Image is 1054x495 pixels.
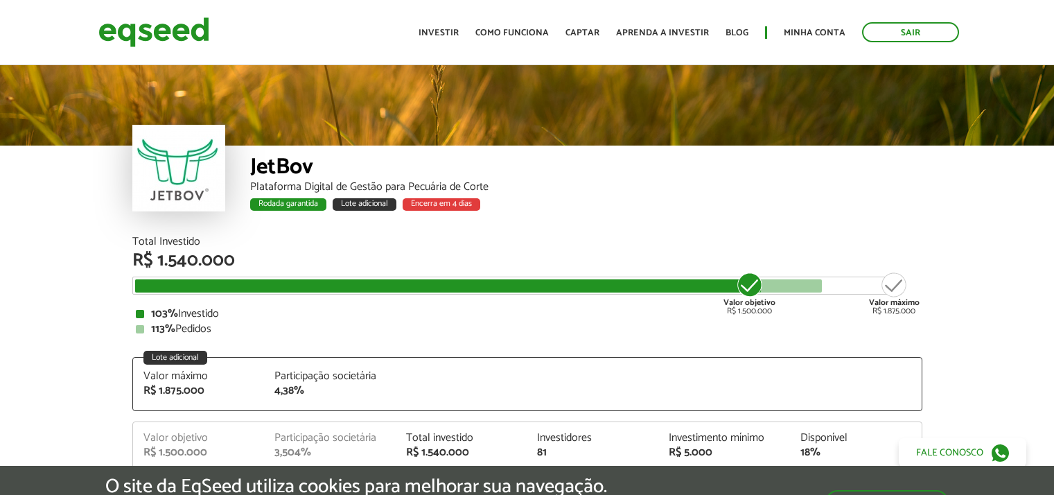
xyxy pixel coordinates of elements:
[862,22,959,42] a: Sair
[274,433,385,444] div: Participação societária
[419,28,459,37] a: Investir
[136,324,919,335] div: Pedidos
[800,433,911,444] div: Disponível
[98,14,209,51] img: EqSeed
[250,182,922,193] div: Plataforma Digital de Gestão para Pecuária de Corte
[537,433,648,444] div: Investidores
[723,296,775,309] strong: Valor objetivo
[250,198,326,211] div: Rodada garantida
[143,351,207,365] div: Lote adicional
[403,198,480,211] div: Encerra em 4 dias
[132,236,922,247] div: Total Investido
[726,28,748,37] a: Blog
[151,304,178,323] strong: 103%
[151,320,175,338] strong: 113%
[899,438,1026,467] a: Fale conosco
[136,309,919,320] div: Investido
[616,28,709,37] a: Aprenda a investir
[784,28,845,37] a: Minha conta
[537,447,648,458] div: 81
[274,447,385,458] div: 3,504%
[274,371,385,382] div: Participação societária
[132,252,922,270] div: R$ 1.540.000
[143,385,254,397] div: R$ 1.875.000
[406,433,517,444] div: Total investido
[565,28,599,37] a: Captar
[669,447,780,458] div: R$ 5.000
[669,433,780,444] div: Investimento mínimo
[475,28,549,37] a: Como funciona
[723,271,775,315] div: R$ 1.500.000
[143,447,254,458] div: R$ 1.500.000
[250,156,922,182] div: JetBov
[143,433,254,444] div: Valor objetivo
[143,371,254,382] div: Valor máximo
[869,271,920,315] div: R$ 1.875.000
[406,447,517,458] div: R$ 1.540.000
[333,198,396,211] div: Lote adicional
[274,385,385,397] div: 4,38%
[869,296,920,309] strong: Valor máximo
